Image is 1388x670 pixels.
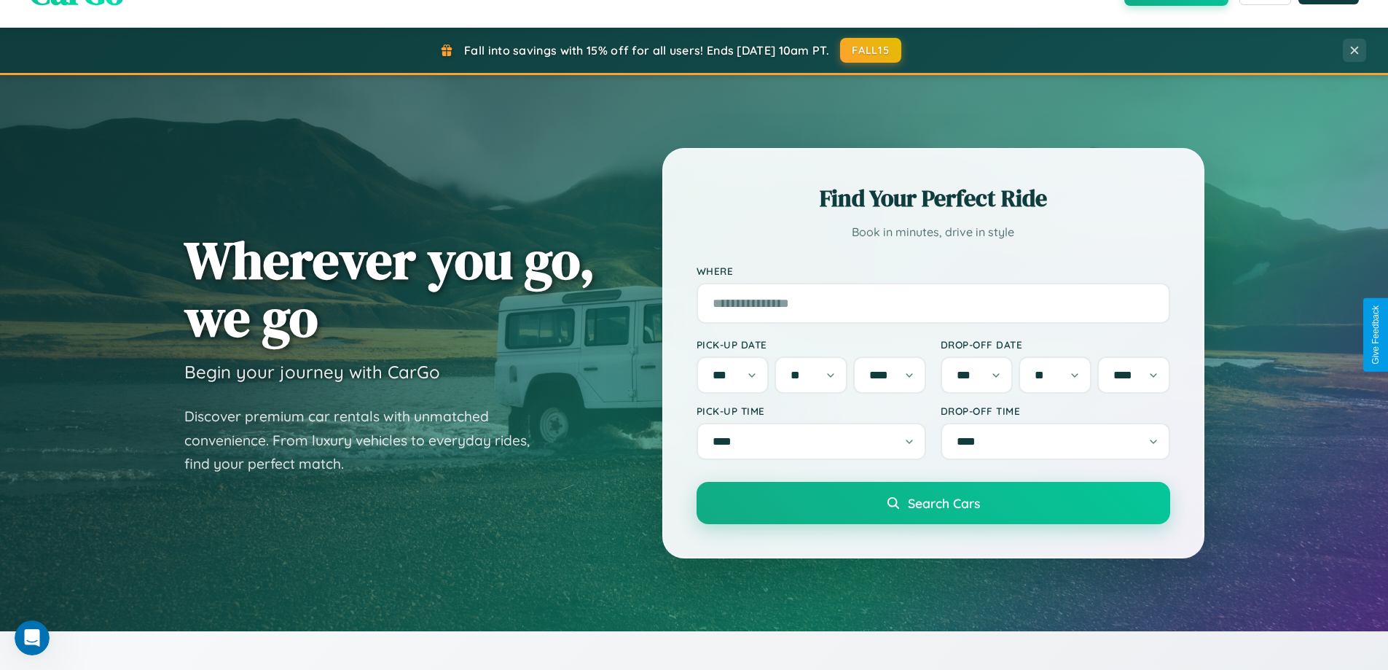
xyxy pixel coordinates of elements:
[697,482,1170,524] button: Search Cars
[908,495,980,511] span: Search Cars
[15,620,50,655] iframe: Intercom live chat
[697,265,1170,277] label: Where
[941,405,1170,417] label: Drop-off Time
[184,231,595,346] h1: Wherever you go, we go
[464,43,829,58] span: Fall into savings with 15% off for all users! Ends [DATE] 10am PT.
[184,405,549,476] p: Discover premium car rentals with unmatched convenience. From luxury vehicles to everyday rides, ...
[184,361,440,383] h3: Begin your journey with CarGo
[697,222,1170,243] p: Book in minutes, drive in style
[697,338,926,351] label: Pick-up Date
[840,38,901,63] button: FALL15
[941,338,1170,351] label: Drop-off Date
[697,405,926,417] label: Pick-up Time
[1371,305,1381,365] div: Give Feedback
[697,182,1170,214] h2: Find Your Perfect Ride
